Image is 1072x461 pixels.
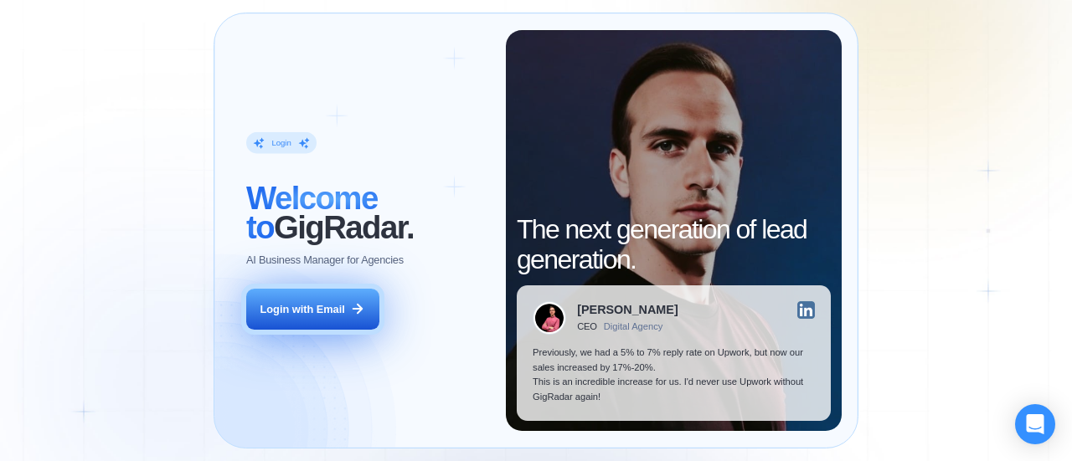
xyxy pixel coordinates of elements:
[246,183,490,242] h2: ‍ GigRadar.
[1015,404,1055,444] div: Open Intercom Messenger
[246,253,404,268] p: AI Business Manager for Agencies
[517,215,831,274] h2: The next generation of lead generation.
[577,304,678,315] div: [PERSON_NAME]
[246,289,379,330] button: Login with Email
[577,321,597,332] div: CEO
[246,180,378,245] span: Welcome to
[533,346,815,404] p: Previously, we had a 5% to 7% reply rate on Upwork, but now our sales increased by 17%-20%. This ...
[260,302,345,317] div: Login with Email
[604,321,663,332] div: Digital Agency
[272,137,291,148] div: Login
